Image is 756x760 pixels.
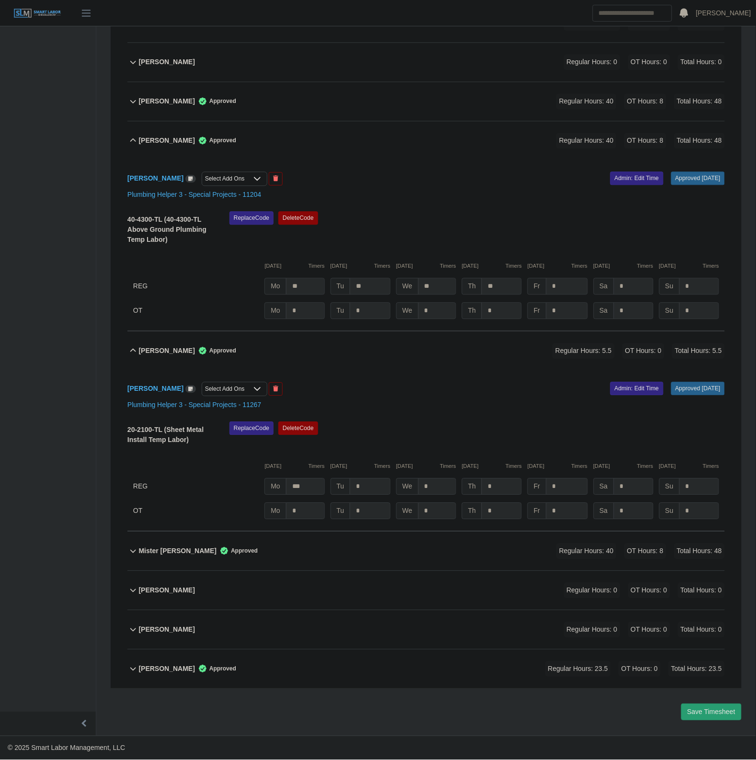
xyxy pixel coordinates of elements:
[703,463,719,471] button: Timers
[668,661,725,677] span: Total Hours: 23.5
[624,133,666,149] span: OT Hours: 8
[556,94,617,110] span: Regular Hours: 40
[564,55,620,70] span: Regular Hours: 0
[202,383,248,396] div: Select Add Ons
[659,478,680,495] span: Su
[396,303,419,319] span: We
[628,583,670,599] span: OT Hours: 0
[127,611,725,649] button: [PERSON_NAME] Regular Hours: 0 OT Hours: 0 Total Hours: 0
[195,664,236,674] span: Approved
[527,463,587,471] div: [DATE]
[139,546,217,556] b: Mister [PERSON_NAME]
[139,664,195,674] b: [PERSON_NAME]
[637,463,653,471] button: Timers
[139,346,195,356] b: [PERSON_NAME]
[462,463,522,471] div: [DATE]
[659,463,719,471] div: [DATE]
[440,262,456,271] button: Timers
[556,544,617,559] span: Regular Hours: 40
[659,503,680,520] span: Su
[681,704,742,721] button: Save Timesheet
[269,383,283,396] button: End Worker & Remove from the Timesheet
[195,136,236,146] span: Approved
[139,586,195,596] b: [PERSON_NAME]
[659,278,680,295] span: Su
[678,583,725,599] span: Total Hours: 0
[594,303,614,319] span: Sa
[527,262,587,271] div: [DATE]
[462,278,482,295] span: Th
[674,133,725,149] span: Total Hours: 48
[127,571,725,610] button: [PERSON_NAME] Regular Hours: 0 OT Hours: 0 Total Hours: 0
[8,744,125,752] span: © 2025 Smart Labor Management, LLC
[396,262,456,271] div: [DATE]
[127,332,725,371] button: [PERSON_NAME] Approved Regular Hours: 5.5 OT Hours: 0 Total Hours: 5.5
[331,463,390,471] div: [DATE]
[229,212,274,225] button: ReplaceCode
[527,278,546,295] span: Fr
[624,544,666,559] span: OT Hours: 8
[127,426,204,444] b: 20-2100-TL (Sheet Metal Install Temp Labor)
[703,262,719,271] button: Timers
[264,478,286,495] span: Mo
[674,94,725,110] span: Total Hours: 48
[545,661,611,677] span: Regular Hours: 23.5
[622,343,664,359] span: OT Hours: 0
[594,463,653,471] div: [DATE]
[572,463,588,471] button: Timers
[564,583,620,599] span: Regular Hours: 0
[462,478,482,495] span: Th
[331,503,351,520] span: Tu
[678,55,725,70] span: Total Hours: 0
[331,262,390,271] div: [DATE]
[139,136,195,146] b: [PERSON_NAME]
[127,650,725,689] button: [PERSON_NAME] Approved Regular Hours: 23.5 OT Hours: 0 Total Hours: 23.5
[527,303,546,319] span: Fr
[127,401,261,409] a: Plumbing Helper 3 - Special Projects - 11267
[127,532,725,571] button: Mister [PERSON_NAME] Approved Regular Hours: 40 OT Hours: 8 Total Hours: 48
[264,262,324,271] div: [DATE]
[185,175,196,182] a: View/Edit Notes
[506,262,522,271] button: Timers
[564,622,620,638] span: Regular Hours: 0
[139,97,195,107] b: [PERSON_NAME]
[462,503,482,520] span: Th
[619,661,661,677] span: OT Hours: 0
[13,8,61,19] img: SLM Logo
[127,385,183,393] a: [PERSON_NAME]
[440,463,456,471] button: Timers
[374,262,390,271] button: Timers
[264,463,324,471] div: [DATE]
[133,503,259,520] div: OT
[527,503,546,520] span: Fr
[133,478,259,495] div: REG
[229,422,274,435] button: ReplaceCode
[127,43,725,82] button: [PERSON_NAME] Regular Hours: 0 OT Hours: 0 Total Hours: 0
[462,262,522,271] div: [DATE]
[696,8,751,18] a: [PERSON_NAME]
[264,278,286,295] span: Mo
[556,133,617,149] span: Regular Hours: 40
[671,382,725,396] a: Approved [DATE]
[506,463,522,471] button: Timers
[374,463,390,471] button: Timers
[637,262,653,271] button: Timers
[594,262,653,271] div: [DATE]
[127,175,183,182] a: [PERSON_NAME]
[331,278,351,295] span: Tu
[127,82,725,121] button: [PERSON_NAME] Approved Regular Hours: 40 OT Hours: 8 Total Hours: 48
[127,191,261,199] a: Plumbing Helper 3 - Special Projects - 11204
[331,478,351,495] span: Tu
[552,343,615,359] span: Regular Hours: 5.5
[396,278,419,295] span: We
[139,57,195,68] b: [PERSON_NAME]
[610,172,664,185] a: Admin: Edit Time
[217,546,258,556] span: Approved
[527,478,546,495] span: Fr
[331,303,351,319] span: Tu
[127,122,725,160] button: [PERSON_NAME] Approved Regular Hours: 40 OT Hours: 8 Total Hours: 48
[133,303,259,319] div: OT
[396,503,419,520] span: We
[309,262,325,271] button: Timers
